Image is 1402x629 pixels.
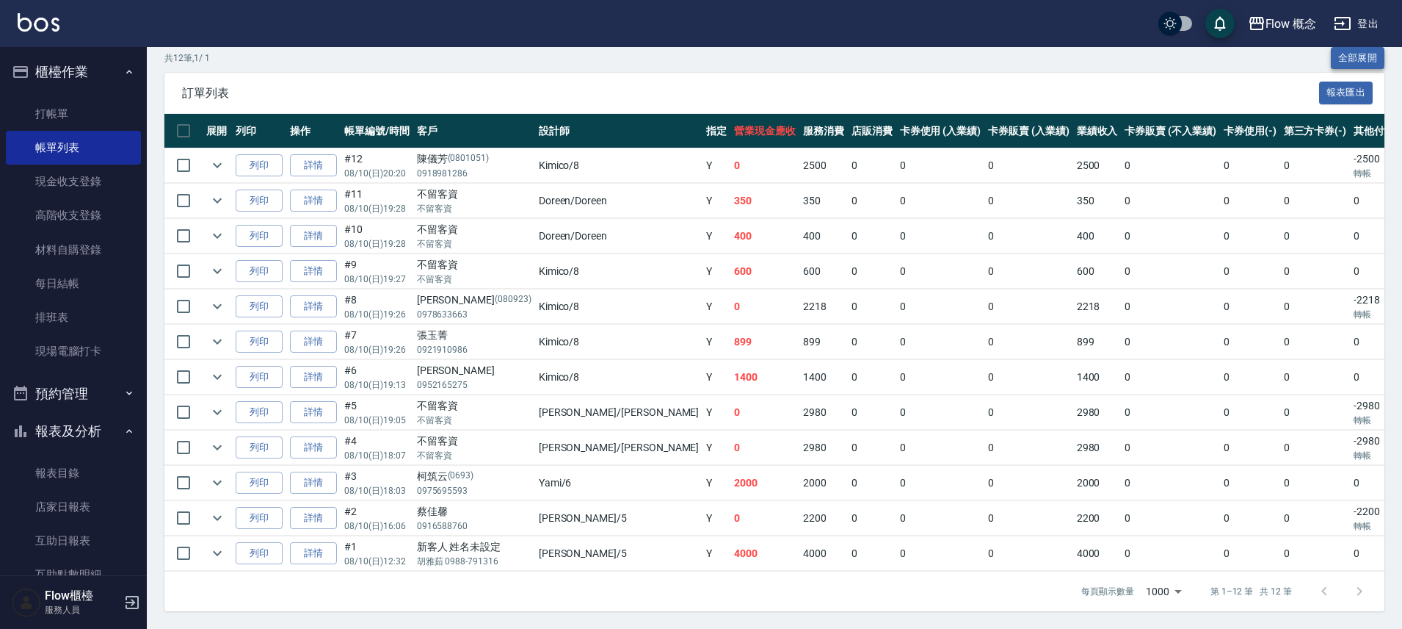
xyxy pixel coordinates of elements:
td: 0 [984,254,1073,289]
p: 08/10 (日) 19:26 [344,343,410,356]
td: Y [702,290,730,324]
td: 600 [1073,254,1122,289]
p: 08/10 (日) 18:07 [344,449,410,462]
td: 1400 [1073,360,1122,395]
span: 訂單列表 [182,86,1319,101]
div: 1000 [1140,572,1187,611]
th: 第三方卡券(-) [1280,114,1351,148]
a: 現金收支登錄 [6,165,141,198]
p: (0693) [448,469,474,484]
td: 0 [896,431,985,465]
td: Kimico /8 [535,290,703,324]
td: 2200 [799,501,848,536]
td: 600 [799,254,848,289]
td: 0 [984,184,1073,218]
td: 2500 [1073,148,1122,183]
th: 卡券使用(-) [1220,114,1280,148]
button: 報表匯出 [1319,82,1373,104]
td: 0 [1280,325,1351,359]
td: 400 [799,219,848,254]
td: 0 [1220,148,1280,183]
div: [PERSON_NAME] [417,363,531,378]
a: 詳情 [290,260,337,283]
td: 0 [730,290,799,324]
td: 350 [799,184,848,218]
button: 列印 [236,190,283,212]
td: 0 [1280,395,1351,430]
td: Kimico /8 [535,360,703,395]
a: 報表匯出 [1319,85,1373,99]
a: 詳情 [290,401,337,424]
button: 報表及分析 [6,412,141,450]
td: 0 [984,395,1073,430]
th: 業績收入 [1073,114,1122,148]
td: 0 [848,360,896,395]
td: 0 [1280,219,1351,254]
td: 0 [984,501,1073,536]
div: 蔡佳馨 [417,504,531,520]
td: 0 [984,360,1073,395]
td: #10 [341,219,413,254]
td: Doreen /Doreen [535,219,703,254]
td: #4 [341,431,413,465]
button: expand row [206,507,228,529]
a: 互助點數明細 [6,558,141,592]
a: 詳情 [290,542,337,565]
td: 0 [1220,360,1280,395]
td: 0 [1280,184,1351,218]
button: 列印 [236,260,283,283]
td: Kimico /8 [535,148,703,183]
th: 卡券使用 (入業績) [896,114,985,148]
p: (0801051) [448,151,490,167]
td: 350 [1073,184,1122,218]
td: 0 [1220,290,1280,324]
td: 0 [1280,501,1351,536]
td: 0 [1121,290,1219,324]
div: 柯筑云 [417,469,531,484]
td: Y [702,395,730,430]
a: 詳情 [290,507,337,530]
td: 0 [1280,536,1351,571]
p: 08/10 (日) 19:13 [344,378,410,392]
td: 0 [848,219,896,254]
button: 列印 [236,436,283,459]
img: Logo [18,13,59,32]
button: 櫃檯作業 [6,53,141,91]
td: 0 [984,325,1073,359]
button: expand row [206,436,228,459]
td: 899 [730,325,799,359]
button: Flow 概念 [1242,9,1323,39]
td: 0 [896,466,985,500]
p: 0921910986 [417,343,531,356]
td: 0 [1220,219,1280,254]
img: Person [12,588,41,617]
div: 張玉菁 [417,328,531,343]
td: 0 [1121,184,1219,218]
td: [PERSON_NAME] /[PERSON_NAME] [535,431,703,465]
td: 4000 [1073,536,1122,571]
td: 2000 [730,466,799,500]
div: Flow 概念 [1265,15,1317,33]
p: 08/10 (日) 20:20 [344,167,410,180]
th: 列印 [232,114,286,148]
button: expand row [206,472,228,494]
p: 不留客資 [417,273,531,286]
p: 不留客資 [417,414,531,427]
td: 0 [896,219,985,254]
td: 0 [984,219,1073,254]
td: Y [702,536,730,571]
td: #1 [341,536,413,571]
p: 0916588760 [417,520,531,533]
td: 0 [1280,148,1351,183]
td: 0 [984,466,1073,500]
button: expand row [206,190,228,212]
button: 列印 [236,507,283,530]
a: 詳情 [290,366,337,389]
th: 帳單編號/時間 [341,114,413,148]
p: 胡雅茹 0988-791316 [417,555,531,568]
td: 1400 [730,360,799,395]
td: Y [702,501,730,536]
td: #8 [341,290,413,324]
td: Y [702,184,730,218]
td: 2200 [1073,501,1122,536]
